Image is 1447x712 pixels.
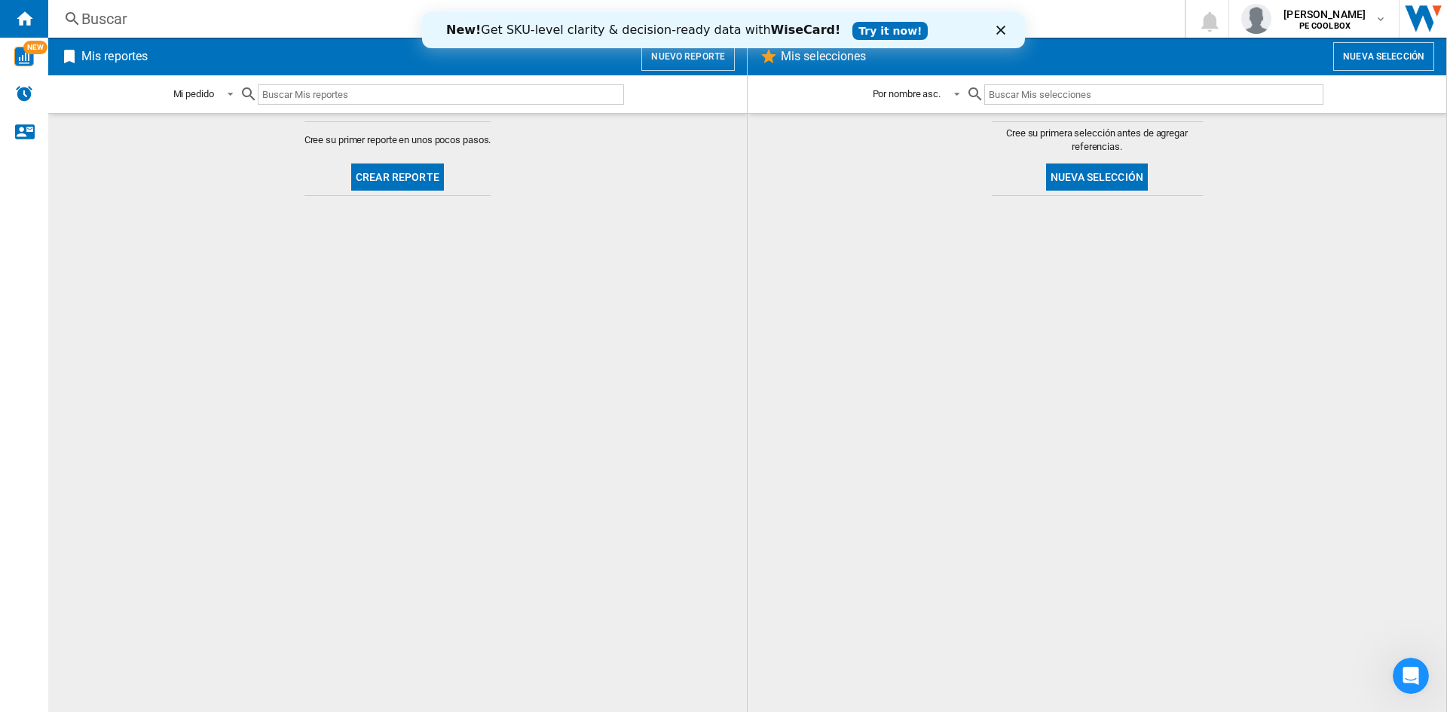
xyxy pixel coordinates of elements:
input: Buscar Mis reportes [258,84,624,105]
button: Crear reporte [351,163,444,191]
span: Cree su primer reporte en unos pocos pasos. [304,133,491,147]
div: Cerrar [574,14,589,23]
h2: Mis reportes [78,42,151,71]
iframe: Intercom live chat [1393,658,1429,694]
h2: Mis selecciones [778,42,870,71]
span: NEW [23,41,47,54]
span: Cree su primera selección antes de agregar referencias. [992,127,1203,154]
img: alerts-logo.svg [15,84,33,102]
div: Mi pedido [173,88,214,99]
div: Por nombre asc. [873,88,941,99]
input: Buscar Mis selecciones [984,84,1323,105]
img: profile.jpg [1241,4,1271,34]
button: Nueva selección [1046,163,1148,191]
iframe: Intercom live chat banner [422,12,1025,48]
span: [PERSON_NAME] [1283,7,1366,22]
button: Nueva selección [1333,42,1434,71]
button: Nuevo reporte [641,42,735,71]
img: wise-card.svg [14,47,34,66]
b: PE COOLBOX [1299,21,1351,31]
div: Buscar [81,8,1146,29]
